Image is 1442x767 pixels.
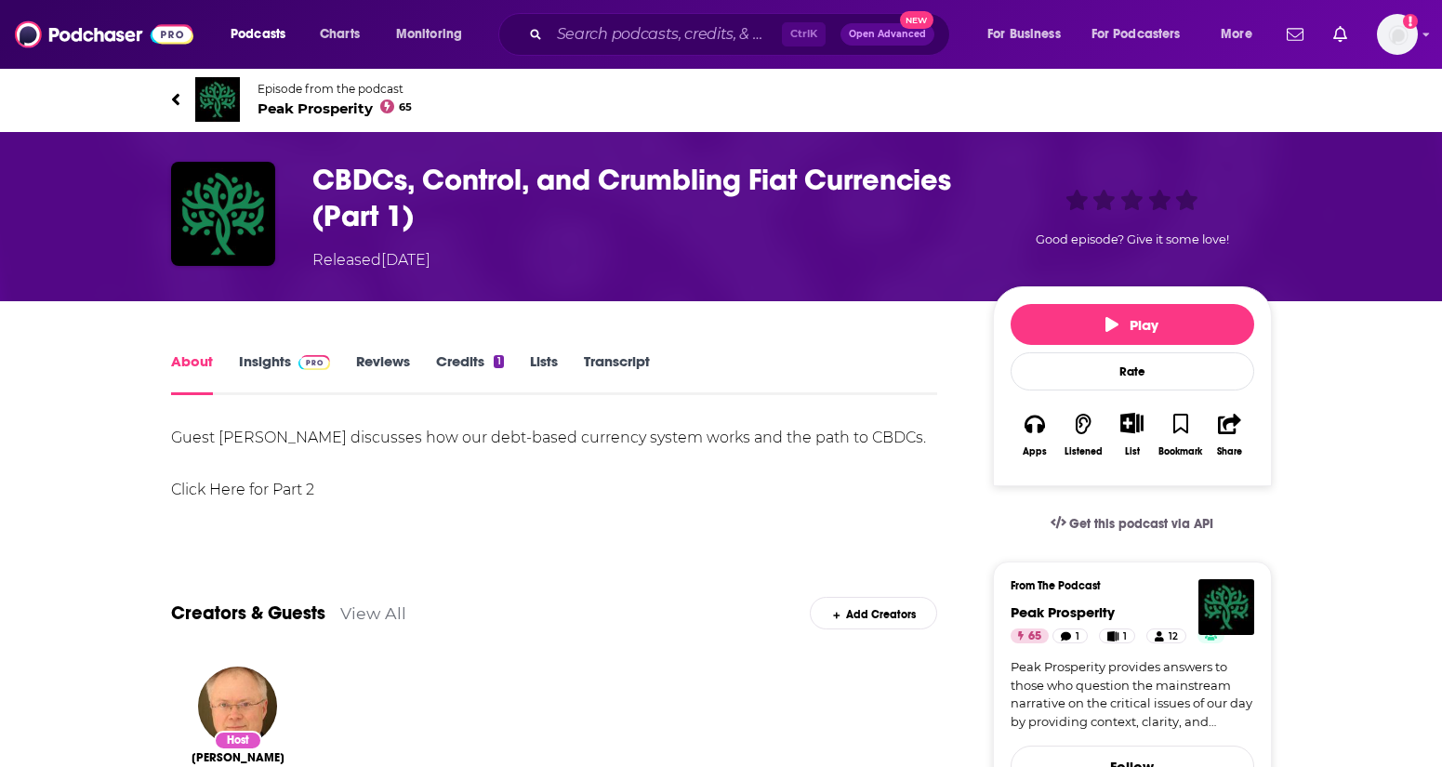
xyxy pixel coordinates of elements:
a: Click Here for Part 2 [171,481,314,498]
span: 65 [399,103,412,112]
a: View All [340,603,406,623]
span: Peak Prosperity [258,99,413,117]
span: Ctrl K [782,22,826,46]
span: 65 [1028,628,1041,646]
span: 12 [1169,628,1178,646]
span: For Podcasters [1091,21,1181,47]
img: Podchaser - Follow, Share and Rate Podcasts [15,17,193,52]
span: 1 [1076,628,1079,646]
a: Show notifications dropdown [1326,19,1355,50]
div: Guest [PERSON_NAME] discusses how our debt-based currency system works and the path to CBDCs. [171,425,938,503]
img: Peak Prosperity [1198,579,1254,635]
button: Open AdvancedNew [840,23,934,46]
div: Apps [1023,446,1047,457]
div: Show More ButtonList [1107,401,1156,469]
div: Released [DATE] [312,249,430,271]
div: Bookmark [1158,446,1202,457]
a: About [171,352,213,395]
span: Get this podcast via API [1069,516,1213,532]
a: Peak Prosperity [1011,603,1115,621]
a: Get this podcast via API [1036,501,1229,547]
button: Share [1205,401,1253,469]
span: Episode from the podcast [258,82,413,96]
a: Dr. Chris Martenson [192,750,284,765]
button: open menu [218,20,310,49]
svg: Add a profile image [1403,14,1418,29]
a: Creators & Guests [171,602,325,625]
button: Bookmark [1157,401,1205,469]
div: Listened [1065,446,1103,457]
a: Credits1 [436,352,503,395]
button: Show More Button [1113,413,1151,433]
span: More [1221,21,1252,47]
div: Search podcasts, credits, & more... [516,13,968,56]
a: 65 [1011,628,1049,643]
img: User Profile [1377,14,1418,55]
img: Peak Prosperity [195,77,240,122]
img: Dr. Chris Martenson [198,667,277,746]
a: 1 [1052,628,1088,643]
button: Show profile menu [1377,14,1418,55]
button: open menu [1208,20,1276,49]
img: Podchaser Pro [298,355,331,370]
input: Search podcasts, credits, & more... [549,20,782,49]
span: 1 [1123,628,1127,646]
button: open menu [383,20,486,49]
div: Host [214,731,262,750]
span: Monitoring [396,21,462,47]
button: Apps [1011,401,1059,469]
span: Logged in as angelahattar [1377,14,1418,55]
button: open menu [1079,20,1208,49]
span: [PERSON_NAME] [192,750,284,765]
span: Play [1105,316,1158,334]
a: Transcript [584,352,650,395]
span: Charts [320,21,360,47]
a: Lists [530,352,558,395]
a: Show notifications dropdown [1279,19,1311,50]
a: Peak ProsperityEpisode from the podcastPeak Prosperity65 [171,77,721,122]
span: Good episode? Give it some love! [1036,232,1229,246]
a: InsightsPodchaser Pro [239,352,331,395]
div: Add Creators [810,597,937,629]
span: Podcasts [231,21,285,47]
a: 1 [1099,628,1135,643]
button: Play [1011,304,1254,345]
div: 1 [494,355,503,368]
h1: CBDCs, Control, and Crumbling Fiat Currencies (Part 1) [312,162,963,234]
a: Reviews [356,352,410,395]
span: For Business [987,21,1061,47]
a: Peak Prosperity provides answers to those who question the mainstream narrative on the critical i... [1011,658,1254,731]
h3: From The Podcast [1011,579,1239,592]
a: Charts [308,20,371,49]
span: Open Advanced [849,30,926,39]
button: Listened [1059,401,1107,469]
button: open menu [974,20,1084,49]
div: Rate [1011,352,1254,390]
img: CBDCs, Control, and Crumbling Fiat Currencies (Part 1) [171,162,275,266]
span: New [900,11,933,29]
div: Share [1217,446,1242,457]
a: 12 [1146,628,1185,643]
div: List [1125,445,1140,457]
